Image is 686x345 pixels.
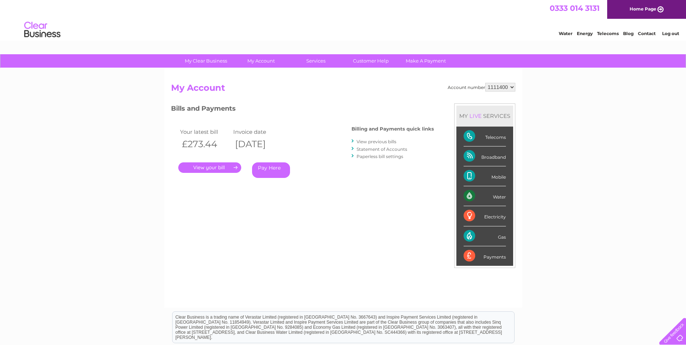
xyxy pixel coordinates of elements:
[464,226,506,246] div: Gas
[231,54,291,68] a: My Account
[252,162,290,178] a: Pay Here
[597,31,619,36] a: Telecoms
[468,112,483,119] div: LIVE
[638,31,656,36] a: Contact
[559,31,572,36] a: Water
[178,137,232,152] th: £273.44
[231,127,285,137] td: Invoice date
[464,206,506,226] div: Electricity
[357,146,407,152] a: Statement of Accounts
[176,54,236,68] a: My Clear Business
[178,127,232,137] td: Your latest bill
[396,54,456,68] a: Make A Payment
[178,162,241,173] a: .
[357,139,396,144] a: View previous bills
[448,83,515,91] div: Account number
[341,54,401,68] a: Customer Help
[662,31,679,36] a: Log out
[464,146,506,166] div: Broadband
[623,31,634,36] a: Blog
[357,154,403,159] a: Paperless bill settings
[351,126,434,132] h4: Billing and Payments quick links
[577,31,593,36] a: Energy
[231,137,285,152] th: [DATE]
[464,186,506,206] div: Water
[171,83,515,97] h2: My Account
[171,103,434,116] h3: Bills and Payments
[464,166,506,186] div: Mobile
[464,127,506,146] div: Telecoms
[286,54,346,68] a: Services
[456,106,513,126] div: MY SERVICES
[172,4,514,35] div: Clear Business is a trading name of Verastar Limited (registered in [GEOGRAPHIC_DATA] No. 3667643...
[464,246,506,266] div: Payments
[24,19,61,41] img: logo.png
[550,4,600,13] a: 0333 014 3131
